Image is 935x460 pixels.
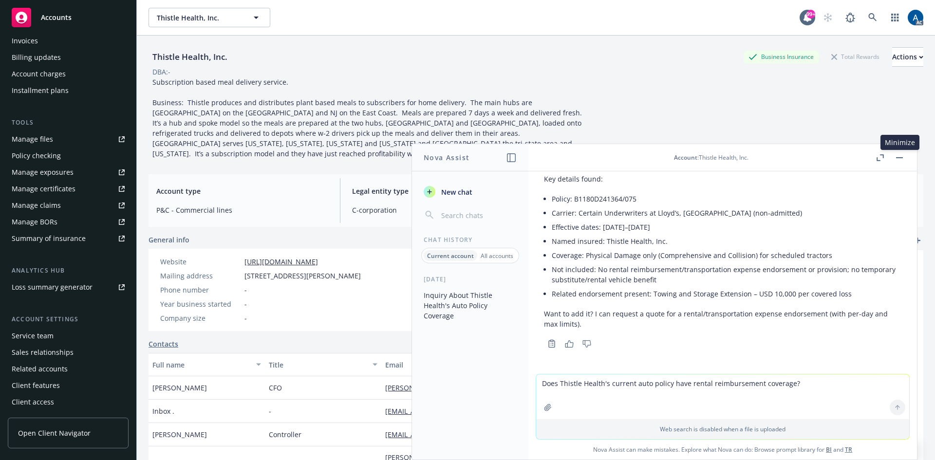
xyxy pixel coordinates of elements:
div: Email [385,360,561,370]
a: Related accounts [8,361,129,377]
div: Phone number [160,285,241,295]
div: 99+ [806,10,815,18]
a: add [912,235,923,246]
a: Client access [8,394,129,410]
button: Full name [149,353,265,376]
div: Client features [12,378,60,393]
p: Web search is disabled when a file is uploaded [542,425,903,433]
img: photo [908,10,923,25]
span: - [244,299,247,309]
button: Actions [892,47,923,67]
div: Related accounts [12,361,68,377]
span: Legal entity type [352,186,524,196]
p: Key details found: [544,174,901,184]
div: Summary of insurance [12,231,86,246]
a: Service team [8,328,129,344]
span: General info [149,235,189,245]
span: Thistle Health, Inc. [157,13,241,23]
a: Policy checking [8,148,129,164]
a: TR [845,445,852,454]
svg: Copy to clipboard [547,339,556,348]
span: C-corporation [352,205,524,215]
div: Title [269,360,367,370]
li: Named insured: Thistle Health, Inc. [552,234,901,248]
a: Sales relationships [8,345,129,360]
button: Thistle Health, Inc. [149,8,270,27]
li: Policy: B1180D241364/075 [552,192,901,206]
div: DBA: - [152,67,170,77]
li: Not included: No rental reimbursement/transportation expense endorsement or provision; no tempora... [552,262,901,287]
div: Installment plans [12,83,69,98]
span: [STREET_ADDRESS][PERSON_NAME] [244,271,361,281]
span: Inbox . [152,406,174,416]
a: Summary of insurance [8,231,129,246]
div: Minimize [880,135,919,150]
span: Open Client Navigator [18,428,91,438]
h1: Nova Assist [424,152,469,163]
p: Current account [427,252,474,260]
a: Manage BORs [8,214,129,230]
div: Manage exposures [12,165,74,180]
div: : Thistle Health, Inc. [674,153,748,162]
input: Search chats [439,208,517,222]
a: Manage exposures [8,165,129,180]
div: Loss summary generator [12,279,93,295]
a: Manage claims [8,198,129,213]
div: Client access [12,394,54,410]
span: Account type [156,186,328,196]
button: Inquiry About Thistle Health's Auto Policy Coverage [420,287,521,324]
div: Billing updates [12,50,61,65]
li: Carrier: Certain Underwriters at Lloyd’s, [GEOGRAPHIC_DATA] (non-admitted) [552,206,901,220]
a: Accounts [8,4,129,31]
div: Manage claims [12,198,61,213]
span: [PERSON_NAME] [152,383,207,393]
li: Effective dates: [DATE]–[DATE] [552,220,901,234]
li: Coverage: Physical Damage only (Comprehensive and Collision) for scheduled tractors [552,248,901,262]
a: Manage certificates [8,181,129,197]
span: - [244,285,247,295]
span: Accounts [41,14,72,21]
div: Year business started [160,299,241,309]
div: Total Rewards [826,51,884,63]
a: Start snowing [818,8,838,27]
p: All accounts [481,252,513,260]
div: Manage BORs [12,214,57,230]
div: Sales relationships [12,345,74,360]
div: Service team [12,328,54,344]
button: Email [381,353,575,376]
span: CFO [269,383,282,393]
p: Want to add it? I can request a quote for a rental/transportation expense endorsement (with per-d... [544,309,901,329]
div: Company size [160,313,241,323]
a: Report a Bug [841,8,860,27]
span: New chat [439,187,472,197]
div: Actions [892,48,923,66]
a: [EMAIL_ADDRESS][PERSON_NAME][DOMAIN_NAME] [385,430,561,439]
div: Website [160,257,241,267]
span: P&C - Commercial lines [156,205,328,215]
div: Business Insurance [744,51,819,63]
a: Account charges [8,66,129,82]
a: Client features [8,378,129,393]
a: [PERSON_NAME][EMAIL_ADDRESS][DOMAIN_NAME] [385,383,561,392]
div: Chat History [412,236,528,244]
div: Tools [8,118,129,128]
span: Nova Assist can make mistakes. Explore what Nova can do: Browse prompt library for and [532,440,913,460]
a: Invoices [8,33,129,49]
div: Account settings [8,314,129,324]
button: Title [265,353,381,376]
a: [EMAIL_ADDRESS][DOMAIN_NAME] [385,406,507,416]
span: - [269,406,271,416]
div: Mailing address [160,271,241,281]
a: Loss summary generator [8,279,129,295]
div: Analytics hub [8,266,129,276]
a: BI [826,445,832,454]
a: Search [863,8,882,27]
div: [DATE] [412,275,528,283]
li: Related endorsement present: Towing and Storage Extension – USD 10,000 per covered loss [552,287,901,301]
div: Invoices [12,33,38,49]
div: Full name [152,360,250,370]
a: Billing updates [8,50,129,65]
div: Manage certificates [12,181,75,197]
span: - [244,313,247,323]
